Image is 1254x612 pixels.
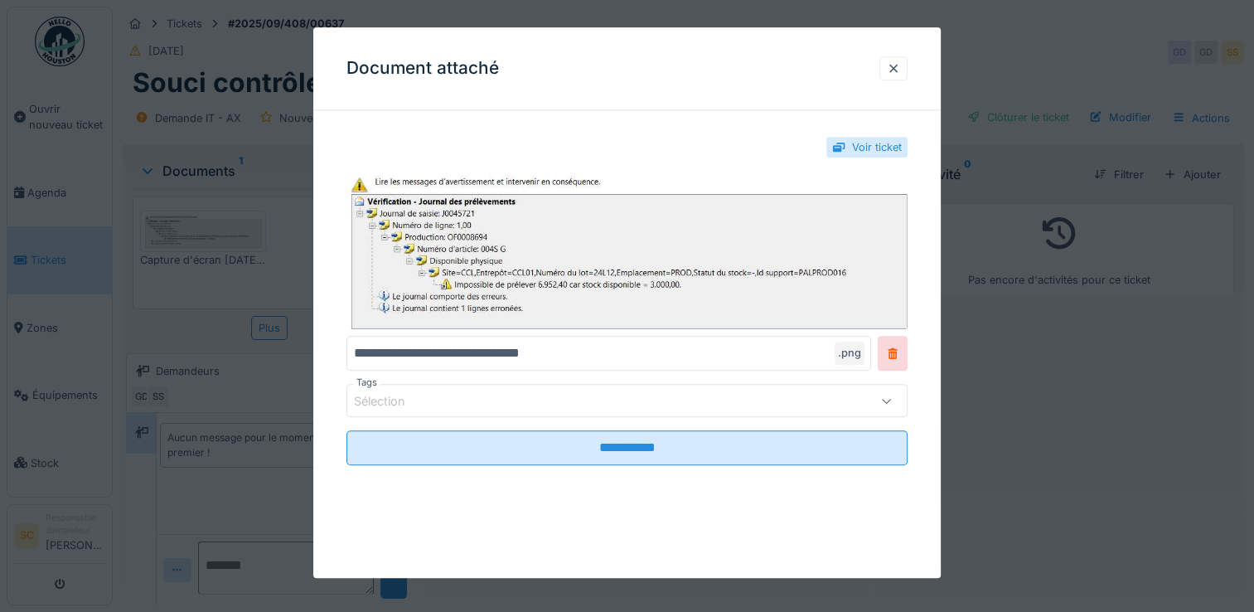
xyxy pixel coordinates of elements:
div: .png [835,342,864,365]
label: Tags [353,376,380,391]
div: Voir ticket [852,139,902,155]
div: Sélection [354,392,428,410]
img: 754b14e3-0580-492a-9069-acd184db91ee-Capture%20d%27%C3%A9cran%202025-09-19%20130257.png [346,171,908,329]
h3: Document attaché [346,58,499,79]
